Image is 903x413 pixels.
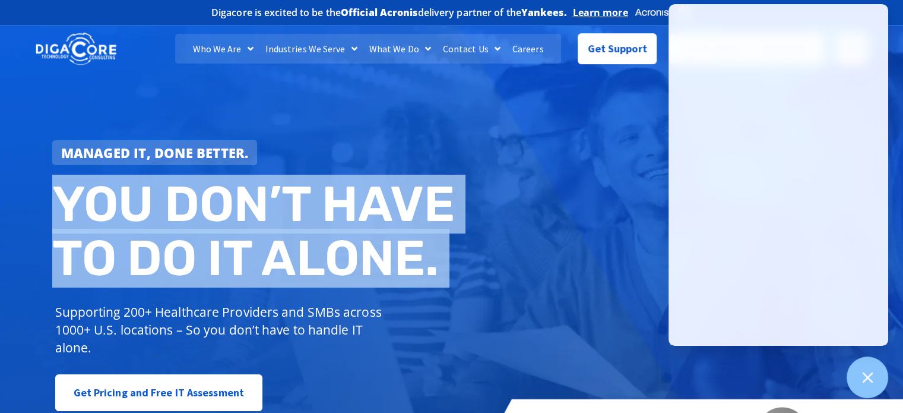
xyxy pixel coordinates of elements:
[363,34,437,64] a: What We Do
[52,177,461,286] h2: You don’t have to do IT alone.
[506,34,550,64] a: Careers
[341,6,418,19] b: Official Acronis
[437,34,506,64] a: Contact Us
[74,381,244,405] span: Get Pricing and Free IT Assessment
[578,33,657,64] a: Get Support
[61,144,249,162] strong: Managed IT, done better.
[52,140,258,165] a: Managed IT, done better.
[259,34,363,64] a: Industries We Serve
[211,8,567,17] h2: Digacore is excited to be the delivery partner of the
[175,34,561,64] nav: Menu
[187,34,259,64] a: Who We Are
[668,4,888,346] iframe: Chatgenie Messenger
[573,7,628,18] a: Learn more
[634,4,692,21] img: Acronis
[55,374,262,411] a: Get Pricing and Free IT Assessment
[588,37,647,61] span: Get Support
[36,31,116,67] img: DigaCore Technology Consulting
[55,303,387,357] p: Supporting 200+ Healthcare Providers and SMBs across 1000+ U.S. locations – So you don’t have to ...
[521,6,567,19] b: Yankees.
